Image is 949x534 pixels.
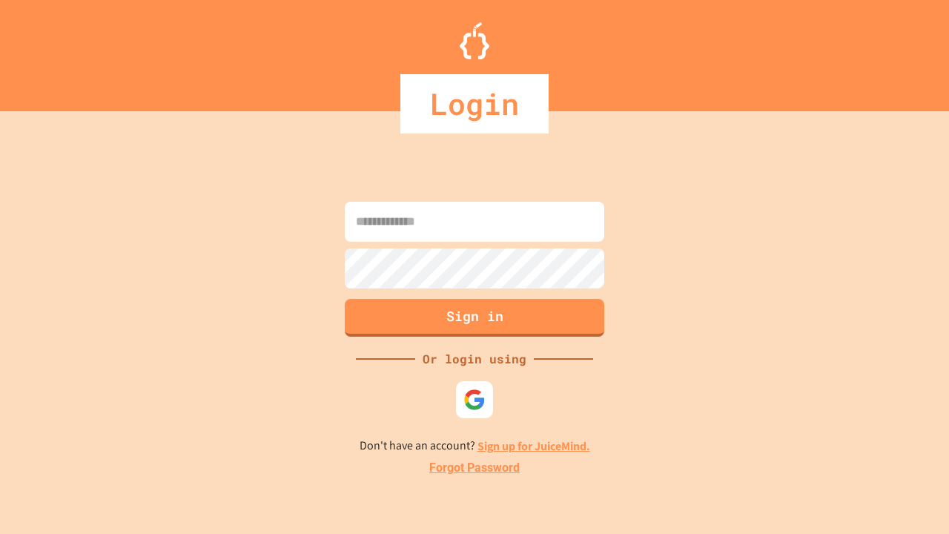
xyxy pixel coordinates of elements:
[429,459,520,477] a: Forgot Password
[360,437,590,455] p: Don't have an account?
[477,438,590,454] a: Sign up for JuiceMind.
[463,389,486,411] img: google-icon.svg
[400,74,549,133] div: Login
[345,299,604,337] button: Sign in
[460,22,489,59] img: Logo.svg
[415,350,534,368] div: Or login using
